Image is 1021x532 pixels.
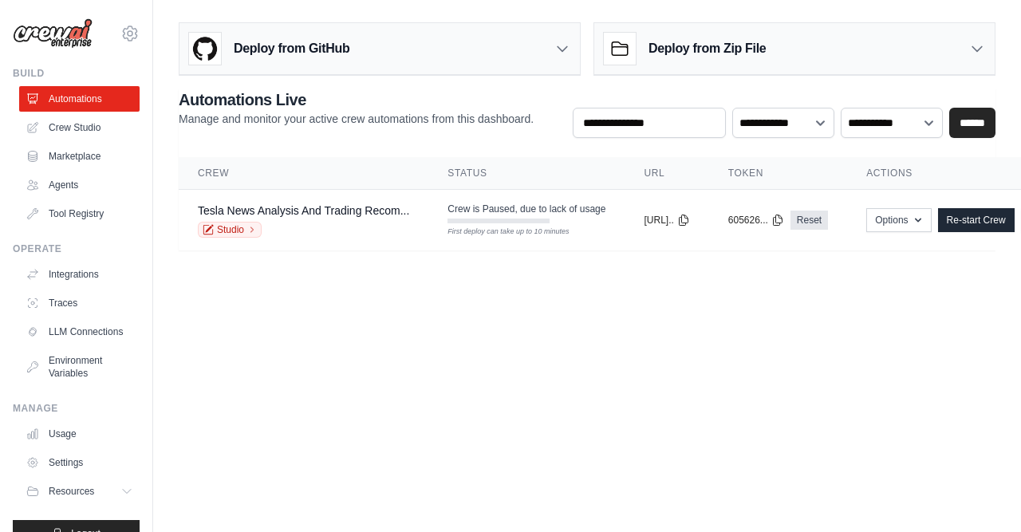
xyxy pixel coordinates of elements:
[428,157,625,190] th: Status
[19,479,140,504] button: Resources
[179,157,428,190] th: Crew
[938,208,1015,232] a: Re-start Crew
[49,485,94,498] span: Resources
[19,262,140,287] a: Integrations
[19,172,140,198] a: Agents
[648,39,766,58] h3: Deploy from Zip File
[19,86,140,112] a: Automations
[728,214,784,227] button: 605626...
[19,290,140,316] a: Traces
[19,144,140,169] a: Marketplace
[19,201,140,227] a: Tool Registry
[13,242,140,255] div: Operate
[19,450,140,475] a: Settings
[189,33,221,65] img: GitHub Logo
[19,421,140,447] a: Usage
[19,115,140,140] a: Crew Studio
[790,211,828,230] a: Reset
[179,111,534,127] p: Manage and monitor your active crew automations from this dashboard.
[447,227,550,238] div: First deploy can take up to 10 minutes
[198,222,262,238] a: Studio
[13,18,93,49] img: Logo
[709,157,847,190] th: Token
[19,319,140,345] a: LLM Connections
[866,208,931,232] button: Options
[19,348,140,386] a: Environment Variables
[13,67,140,80] div: Build
[447,203,605,215] span: Crew is Paused, due to lack of usage
[198,204,409,217] a: Tesla News Analysis And Trading Recom...
[179,89,534,111] h2: Automations Live
[625,157,708,190] th: URL
[234,39,349,58] h3: Deploy from GitHub
[13,402,140,415] div: Manage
